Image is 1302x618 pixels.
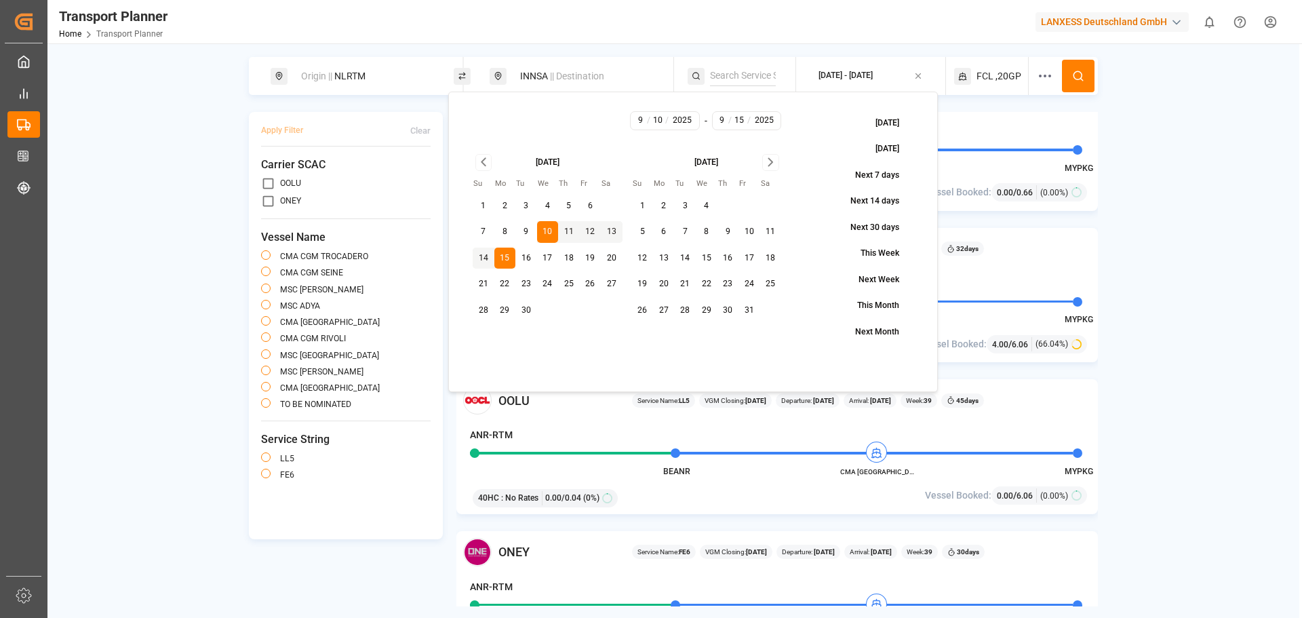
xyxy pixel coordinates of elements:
span: Arrival: [850,547,892,557]
button: 23 [717,273,739,295]
button: 24 [738,273,760,295]
th: Saturday [601,178,623,191]
div: NLRTM [293,64,439,89]
button: 27 [653,300,675,322]
span: 0.66 [1017,188,1033,197]
div: Clear [410,124,431,138]
label: MSC [PERSON_NAME] [280,286,363,294]
input: M [715,115,729,127]
button: 12 [580,221,601,243]
button: 7 [473,221,494,243]
span: VGM Closing: [705,547,767,557]
b: FE6 [679,548,690,556]
button: 17 [738,248,760,269]
label: CMA [GEOGRAPHIC_DATA] [280,318,380,326]
th: Friday [738,178,760,191]
b: LL5 [679,397,690,404]
label: CMA CGM SEINE [280,269,343,277]
button: [DATE] [844,138,913,161]
button: 30 [717,300,739,322]
input: YYYY [750,115,778,127]
span: (0.00%) [1040,187,1068,199]
div: LANXESS Deutschland GmbH [1035,12,1189,32]
label: MSC ADYA [280,302,320,310]
button: Next Week [827,268,913,292]
label: ONEY [280,197,301,205]
button: 6 [653,221,675,243]
button: This Week [829,242,913,266]
span: Vessel Booked: [920,337,987,351]
button: 19 [632,273,654,295]
button: 20 [653,273,675,295]
div: - [705,111,707,130]
button: 4 [537,195,559,217]
button: 16 [717,248,739,269]
span: ,20GP [995,69,1021,83]
button: 9 [515,221,537,243]
input: D [650,115,667,127]
span: / [728,115,732,127]
span: Departure: [781,395,834,406]
span: OOLU [498,391,530,410]
span: / [665,115,669,127]
div: INNSA [512,64,658,89]
span: (66.04%) [1035,338,1068,350]
div: [DATE] [694,157,718,169]
span: Week: [906,395,932,406]
button: 18 [760,248,782,269]
button: 7 [675,221,696,243]
label: CMA [GEOGRAPHIC_DATA] [280,384,380,392]
img: Carrier [463,386,492,414]
button: 3 [675,195,696,217]
span: / [647,115,650,127]
label: TO BE NOMINATED [280,400,351,408]
span: Vessel Booked: [925,185,991,199]
button: 1 [632,195,654,217]
button: 9 [717,221,739,243]
button: 28 [473,300,494,322]
label: OOLU [280,179,301,187]
b: [DATE] [746,548,767,556]
button: 21 [473,273,494,295]
button: 21 [675,273,696,295]
button: 3 [515,195,537,217]
button: Go to next month [762,154,779,171]
span: FCL [976,69,993,83]
button: 22 [696,273,717,295]
button: 20 [601,248,623,269]
button: Go to previous month [475,154,492,171]
button: 2 [494,195,516,217]
span: MYPKG [1065,163,1093,173]
span: (0%) [583,492,599,504]
div: [DATE] - [DATE] [818,70,873,82]
b: 32 days [956,245,979,252]
span: Service Name: [637,395,690,406]
th: Tuesday [515,178,537,191]
th: Wednesday [537,178,559,191]
label: MSC [PERSON_NAME] [280,368,363,376]
button: 22 [494,273,516,295]
button: 6 [580,195,601,217]
button: 28 [675,300,696,322]
b: 45 days [956,397,979,404]
button: 11 [760,221,782,243]
label: LL5 [280,455,294,463]
button: 5 [632,221,654,243]
input: M [633,115,648,127]
b: [DATE] [745,397,766,404]
div: / [997,488,1037,503]
button: 8 [696,221,717,243]
label: FE6 [280,471,294,479]
button: 25 [760,273,782,295]
th: Thursday [558,178,580,191]
button: 31 [738,300,760,322]
span: Service Name: [637,547,690,557]
span: (0.00%) [1040,490,1068,502]
span: Departure: [782,547,835,557]
button: 11 [558,221,580,243]
input: D [731,115,748,127]
span: 6.06 [1017,491,1033,501]
div: / [997,185,1037,199]
button: [DATE] - [DATE] [804,63,937,90]
span: Vessel Name [261,229,431,246]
